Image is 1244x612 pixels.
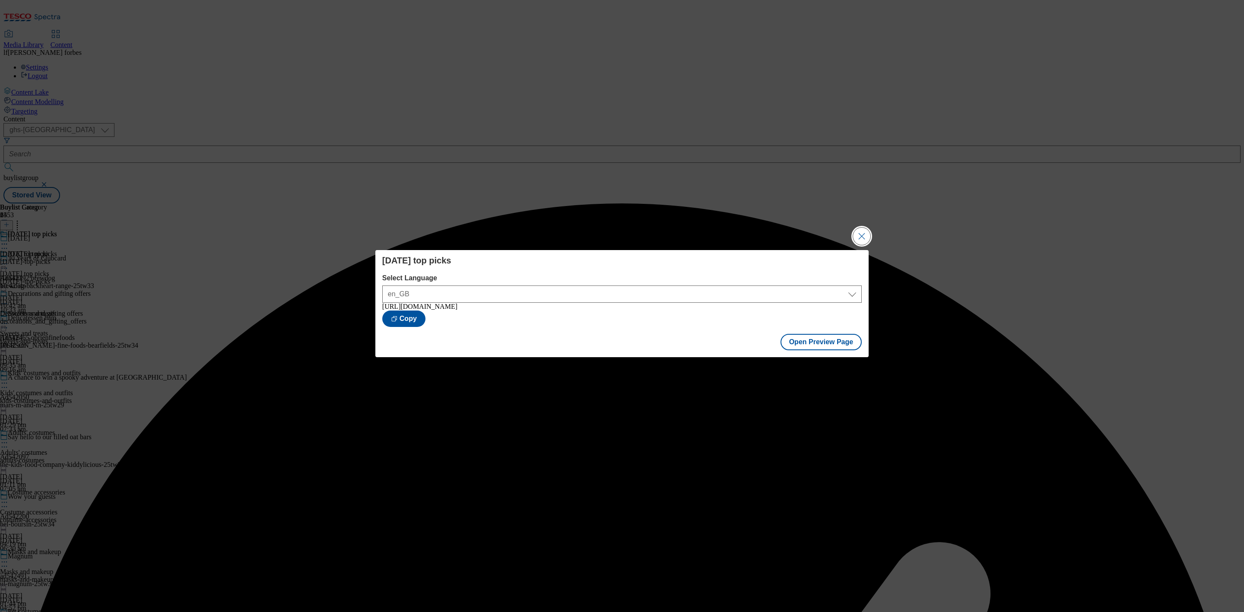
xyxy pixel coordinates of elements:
label: Select Language [382,274,862,282]
h4: [DATE] top picks [382,255,862,266]
button: Copy [382,311,425,327]
div: [URL][DOMAIN_NAME] [382,303,862,311]
div: Modal [375,250,869,357]
button: Open Preview Page [781,334,862,350]
button: Close Modal [853,228,870,245]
